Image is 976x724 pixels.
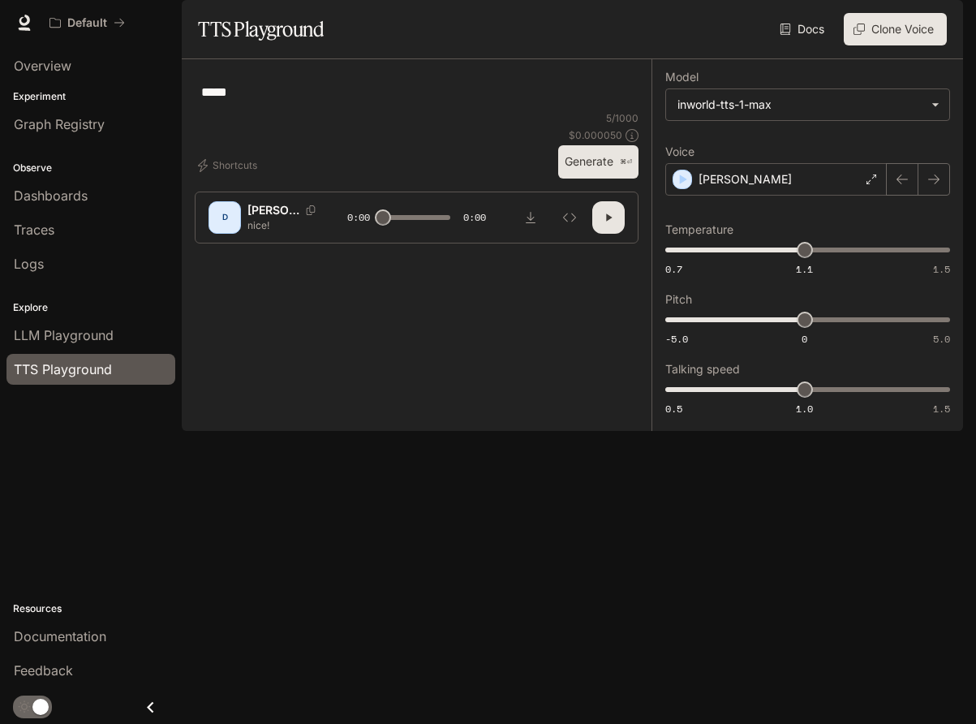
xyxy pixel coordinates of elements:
button: Generate⌘⏎ [558,145,638,179]
span: 0:00 [347,209,370,226]
span: 1.5 [933,262,950,276]
h1: TTS Playground [198,13,324,45]
div: inworld-tts-1-max [666,89,949,120]
p: Voice [665,146,694,157]
button: Shortcuts [195,153,264,179]
span: 0.7 [665,262,682,276]
p: 5 / 1000 [606,111,638,125]
button: Inspect [553,201,586,234]
p: Talking speed [665,364,740,375]
p: ⌘⏎ [620,157,632,167]
span: 1.1 [796,262,813,276]
span: 0 [802,332,807,346]
span: -5.0 [665,332,688,346]
span: 1.5 [933,402,950,416]
span: 1.0 [796,402,813,416]
p: Model [665,71,699,83]
p: Pitch [665,294,692,305]
div: D [212,205,238,231]
p: nice! [247,218,325,232]
p: $ 0.000050 [569,128,622,142]
button: All workspaces [42,6,132,39]
button: Copy Voice ID [299,205,322,215]
p: [PERSON_NAME] [247,202,299,218]
span: 0:00 [463,209,486,226]
div: inworld-tts-1-max [677,97,923,113]
a: Docs [776,13,831,45]
span: 5.0 [933,332,950,346]
p: Default [67,16,107,30]
p: [PERSON_NAME] [699,171,792,187]
span: 0.5 [665,402,682,416]
button: Clone Voice [844,13,947,45]
p: Temperature [665,224,733,235]
button: Download audio [514,201,547,234]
